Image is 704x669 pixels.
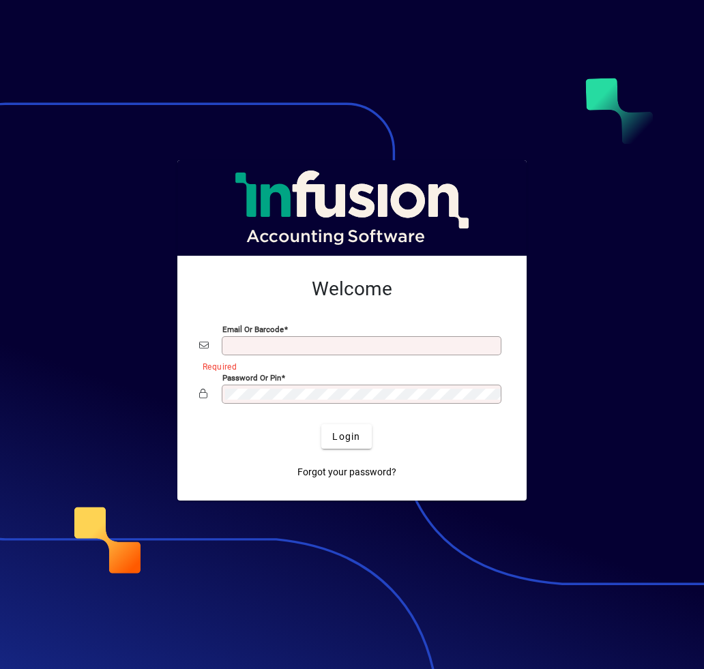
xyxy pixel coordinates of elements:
mat-label: Email or Barcode [222,325,284,334]
span: Login [332,430,360,444]
mat-error: Required [203,359,494,373]
mat-label: Password or Pin [222,373,281,383]
span: Forgot your password? [297,465,396,479]
button: Login [321,424,371,449]
h2: Welcome [199,278,505,301]
a: Forgot your password? [292,460,402,484]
